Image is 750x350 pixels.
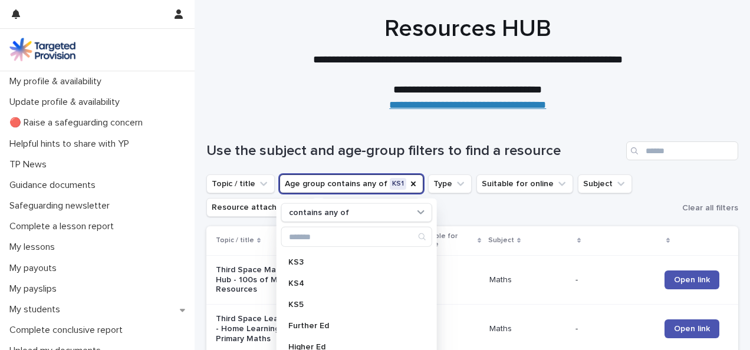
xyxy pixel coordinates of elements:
p: Helpful hints to share with YP [5,138,139,150]
p: My payslips [5,283,66,295]
span: Open link [674,276,710,284]
button: Resource attachment [206,198,316,217]
p: Maths [489,324,566,334]
p: Topic / title [216,234,254,247]
button: Subject [578,174,632,193]
p: My profile & availability [5,76,111,87]
p: My students [5,304,70,315]
p: Suitable for online [417,230,475,252]
p: Subject [488,234,514,247]
p: Maths [489,275,566,285]
a: Open link [665,270,719,289]
p: - [575,324,655,334]
p: KS5 [288,301,413,309]
div: Search [281,227,432,247]
input: Search [626,141,738,160]
p: Further Ed [288,322,413,330]
a: Open link [665,319,719,338]
p: Guidance documents [5,180,105,191]
img: M5nRWzHhSzIhMunXDL62 [9,38,75,61]
p: - [575,275,655,285]
p: Safeguarding newsletter [5,200,119,212]
p: Third Space Maths Hub - 100s of Maths Resources [216,265,300,295]
button: Type [428,174,472,193]
p: TP News [5,159,56,170]
button: Age group [279,174,423,193]
p: KS3 [288,258,413,266]
p: - [419,324,480,334]
button: Clear all filters [677,199,738,217]
p: Complete a lesson report [5,221,123,232]
h1: Resources HUB [206,15,729,43]
p: My lessons [5,242,64,253]
p: 🔴 Raise a safeguarding concern [5,117,152,128]
p: Update profile & availability [5,97,129,108]
p: Complete conclusive report [5,325,132,336]
p: KS4 [288,279,413,288]
p: My payouts [5,263,66,274]
input: Search [282,227,432,246]
p: Third Space Learning - Home Learning for Primary Maths [216,314,300,344]
span: Clear all filters [682,204,738,212]
p: contains any of [289,207,349,217]
button: Suitable for online [476,174,573,193]
tr: Third Space Maths Hub - 100s of Maths ResourcesFurther Ed+6Maths-Maths-Open link [206,255,738,304]
span: Open link [674,325,710,333]
h1: Use the subject and age-group filters to find a resource [206,143,621,160]
button: Topic / title [206,174,275,193]
p: - [419,275,480,285]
